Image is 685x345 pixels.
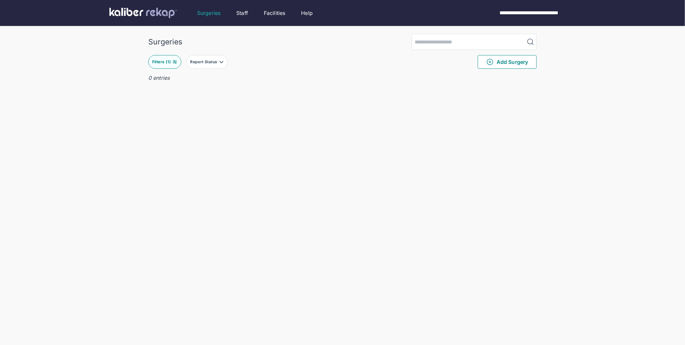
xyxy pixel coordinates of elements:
button: Filters (1) [148,55,181,69]
img: kaliber labs logo [109,8,177,18]
img: filter-caret-down-grey.b3560631.svg [219,59,224,65]
button: Report Status [186,55,228,69]
span: Add Surgery [486,58,528,66]
div: Surgeries [148,37,182,46]
a: Facilities [264,9,286,17]
img: MagnifyingGlass.1dc66aab.svg [527,38,534,46]
img: PlusCircleGreen.5fd88d77.svg [486,58,494,66]
div: Report Status [190,59,219,65]
a: Help [301,9,313,17]
a: Staff [236,9,248,17]
button: Add Surgery [478,55,537,69]
img: faders-horizontal-teal.edb3eaa8.svg [172,59,177,65]
div: 0 entries [148,74,537,82]
a: Surgeries [197,9,220,17]
div: Filters ( 1 ) [152,59,172,65]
